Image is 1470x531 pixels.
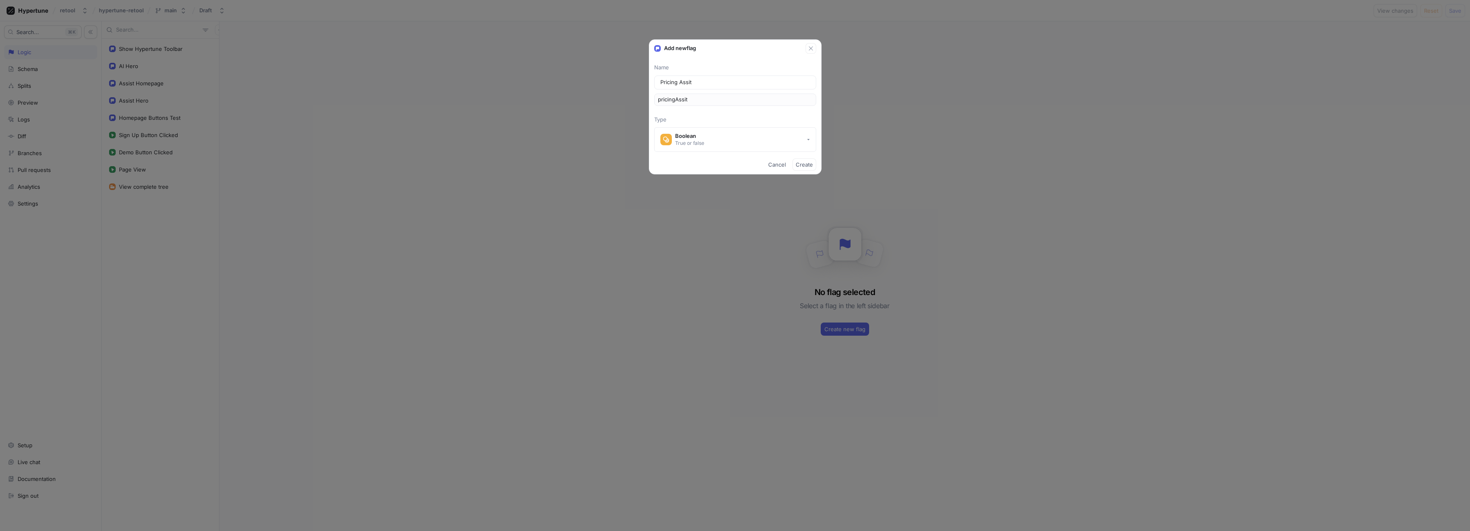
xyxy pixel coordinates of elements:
input: Enter a name for this flag [660,78,810,87]
p: Add new flag [664,44,696,53]
div: Boolean [675,133,704,140]
button: Cancel [765,158,789,171]
span: Cancel [768,162,786,167]
button: BooleanTrue or false [654,127,816,152]
p: Name [654,64,816,72]
p: Type [654,116,816,124]
button: Create [792,158,816,171]
div: True or false [675,140,704,146]
span: Create [796,162,813,167]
